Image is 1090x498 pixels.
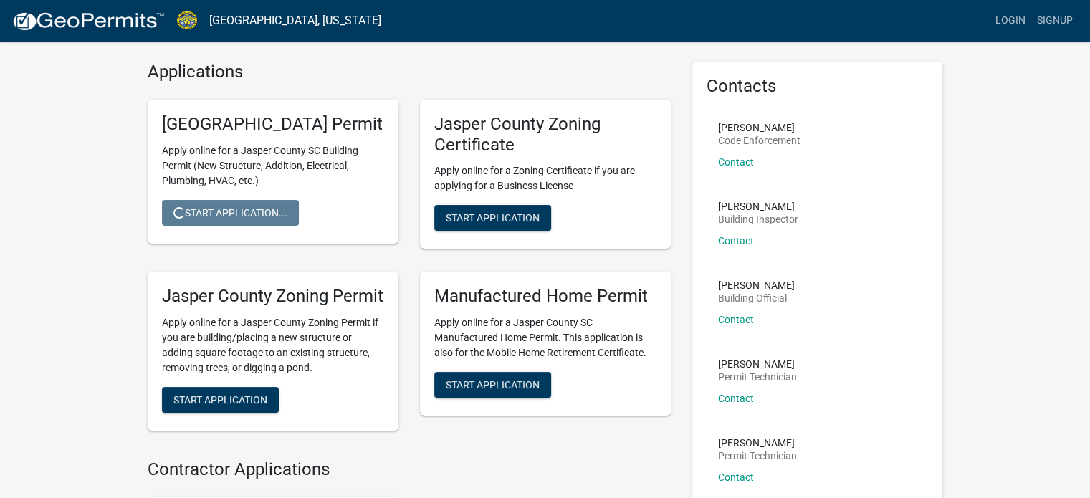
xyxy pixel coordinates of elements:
[1031,7,1079,34] a: Signup
[718,372,797,382] p: Permit Technician
[162,286,384,307] h5: Jasper County Zoning Permit
[434,205,551,231] button: Start Application
[718,135,800,145] p: Code Enforcement
[718,214,798,224] p: Building Inspector
[162,114,384,135] h5: [GEOGRAPHIC_DATA] Permit
[718,438,797,448] p: [PERSON_NAME]
[718,471,754,483] a: Contact
[434,372,551,398] button: Start Application
[718,123,800,133] p: [PERSON_NAME]
[434,315,656,360] p: Apply online for a Jasper County SC Manufactured Home Permit. This application is also for the Mo...
[990,7,1031,34] a: Login
[718,451,797,461] p: Permit Technician
[434,286,656,307] h5: Manufactured Home Permit
[162,315,384,375] p: Apply online for a Jasper County Zoning Permit if you are building/placing a new structure or add...
[718,314,754,325] a: Contact
[446,212,540,224] span: Start Application
[209,9,381,33] a: [GEOGRAPHIC_DATA], [US_STATE]
[718,235,754,246] a: Contact
[718,280,795,290] p: [PERSON_NAME]
[148,459,671,480] h4: Contractor Applications
[707,76,929,97] h5: Contacts
[718,156,754,168] a: Contact
[718,293,795,303] p: Building Official
[173,206,287,218] span: Start Application...
[718,393,754,404] a: Contact
[162,200,299,226] button: Start Application...
[162,143,384,188] p: Apply online for a Jasper County SC Building Permit (New Structure, Addition, Electrical, Plumbin...
[434,163,656,193] p: Apply online for a Zoning Certificate if you are applying for a Business License
[434,114,656,155] h5: Jasper County Zoning Certificate
[718,201,798,211] p: [PERSON_NAME]
[718,359,797,369] p: [PERSON_NAME]
[176,11,198,30] img: Jasper County, South Carolina
[162,387,279,413] button: Start Application
[446,379,540,391] span: Start Application
[173,394,267,406] span: Start Application
[148,62,671,82] h4: Applications
[148,62,671,442] wm-workflow-list-section: Applications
